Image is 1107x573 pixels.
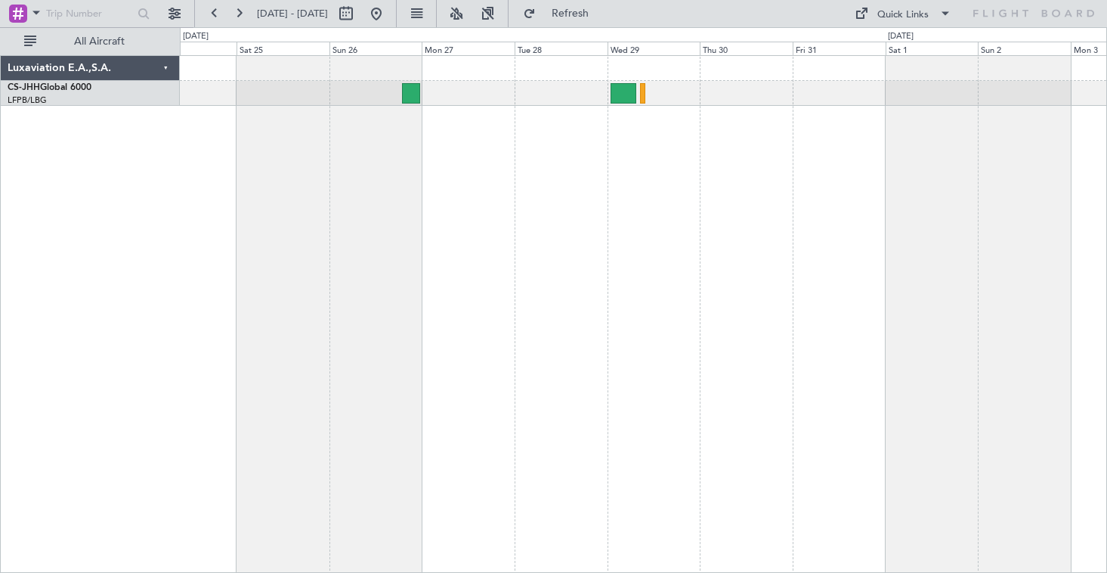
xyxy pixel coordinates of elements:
div: Mon 27 [422,42,515,55]
div: Thu 30 [700,42,793,55]
div: Sun 26 [329,42,422,55]
div: Fri 24 [144,42,237,55]
div: Sat 25 [237,42,329,55]
input: Trip Number [46,2,133,25]
span: All Aircraft [39,36,159,47]
div: Wed 29 [608,42,700,55]
div: Quick Links [877,8,929,23]
div: Fri 31 [793,42,886,55]
div: [DATE] [888,30,914,43]
a: CS-JHHGlobal 6000 [8,83,91,92]
button: Quick Links [847,2,959,26]
div: [DATE] [183,30,209,43]
div: Sat 1 [886,42,979,55]
div: Tue 28 [515,42,608,55]
button: All Aircraft [17,29,164,54]
button: Refresh [516,2,607,26]
a: LFPB/LBG [8,94,47,106]
div: Sun 2 [978,42,1071,55]
span: [DATE] - [DATE] [257,7,328,20]
span: CS-JHH [8,83,40,92]
span: Refresh [539,8,602,19]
